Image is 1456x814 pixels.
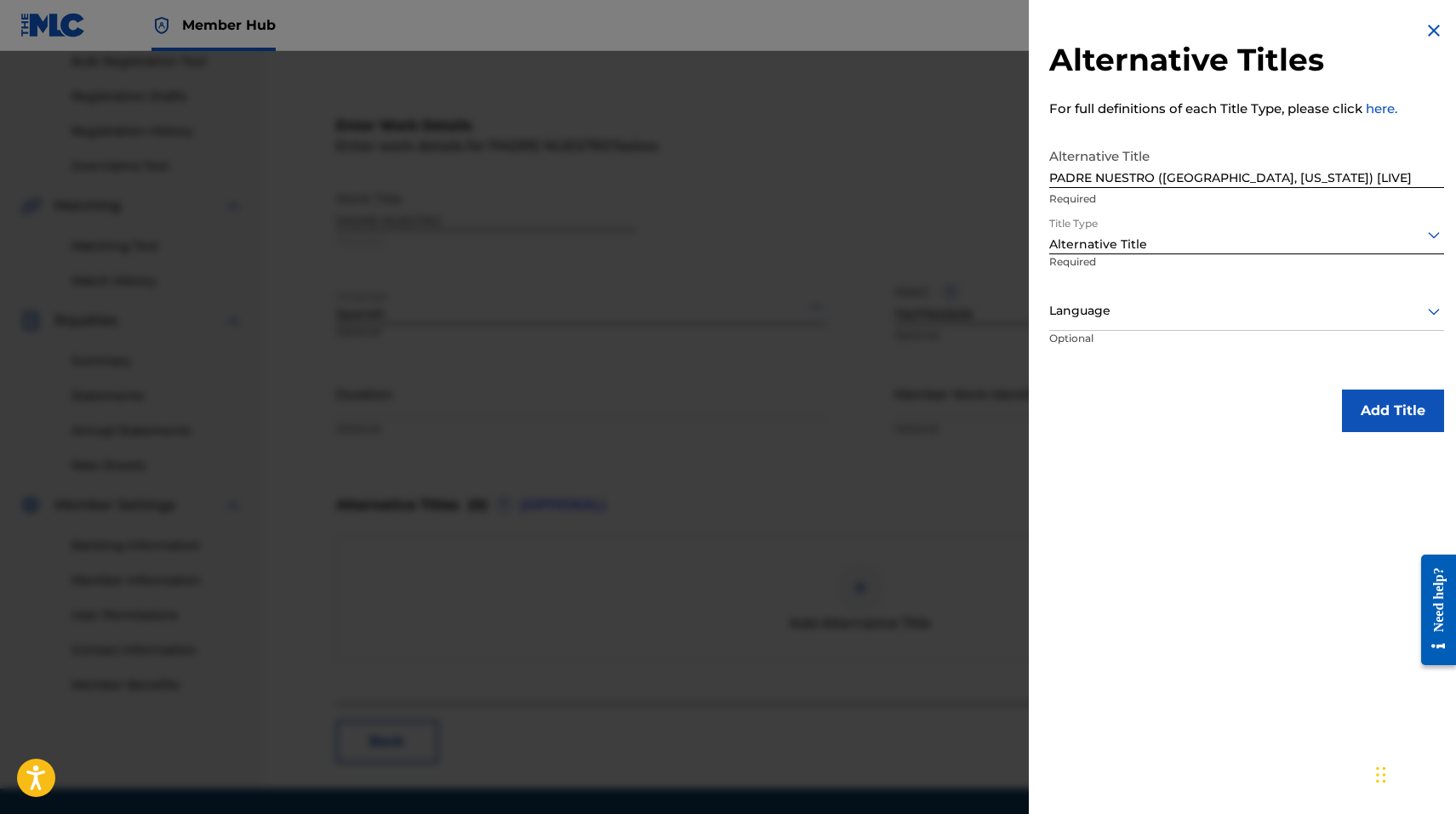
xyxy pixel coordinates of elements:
h2: Alternative Titles [1049,41,1444,79]
a: here. [1366,100,1397,117]
img: MLC Logo [20,13,86,37]
iframe: Resource Center [1408,541,1456,678]
div: Arrastrar [1376,749,1386,800]
img: Top Rightsholder [151,15,172,36]
p: For full definitions of each Title Type, please click [1049,100,1444,119]
p: Required [1049,191,1444,207]
p: Required [1049,254,1170,293]
div: Widget de chat [1371,732,1456,814]
iframe: Chat Widget [1371,732,1456,814]
span: Member Hub [182,15,276,35]
button: Add Title [1342,390,1444,432]
p: Optional [1049,331,1177,369]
